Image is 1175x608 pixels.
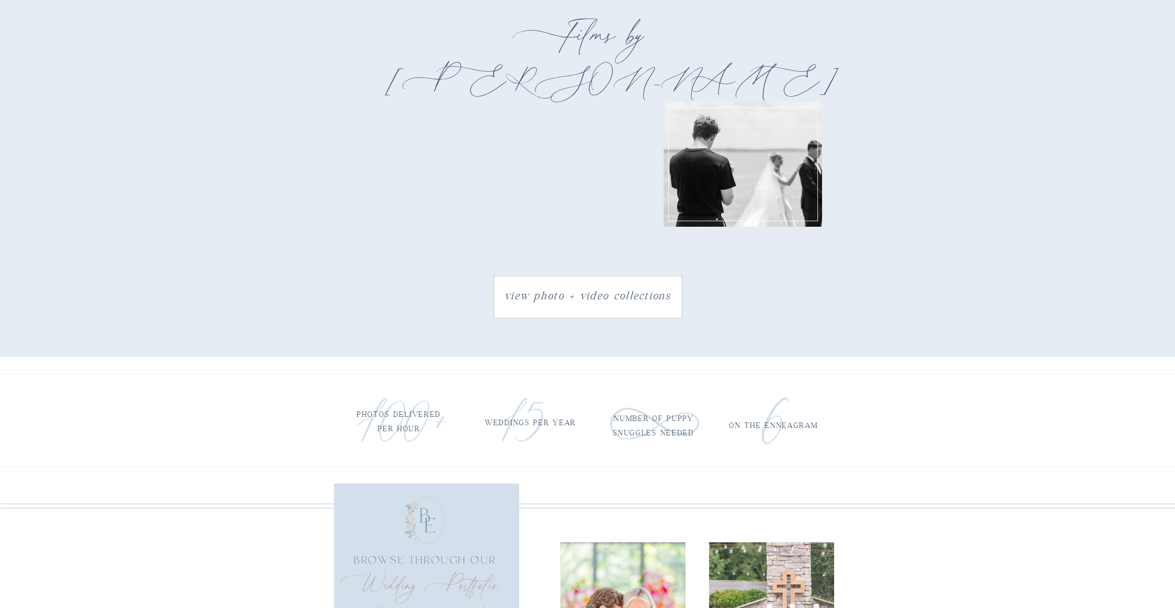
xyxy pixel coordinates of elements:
[358,357,433,451] p: 100+
[353,555,498,592] p: Browse through our
[356,84,643,244] iframe: 1110042045
[607,353,656,412] p: ∞
[607,412,700,421] p: number of puppy snuggles needed
[484,416,577,425] p: weddings per year
[499,357,548,416] p: 15
[496,286,679,307] a: view photo + video collections
[760,357,809,416] p: 6
[340,571,501,599] h2: Wedding Portfolio
[385,13,773,41] h1: Films by [PERSON_NAME]
[727,419,820,428] p: on the enneagram
[352,408,446,416] p: photos delivered per hour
